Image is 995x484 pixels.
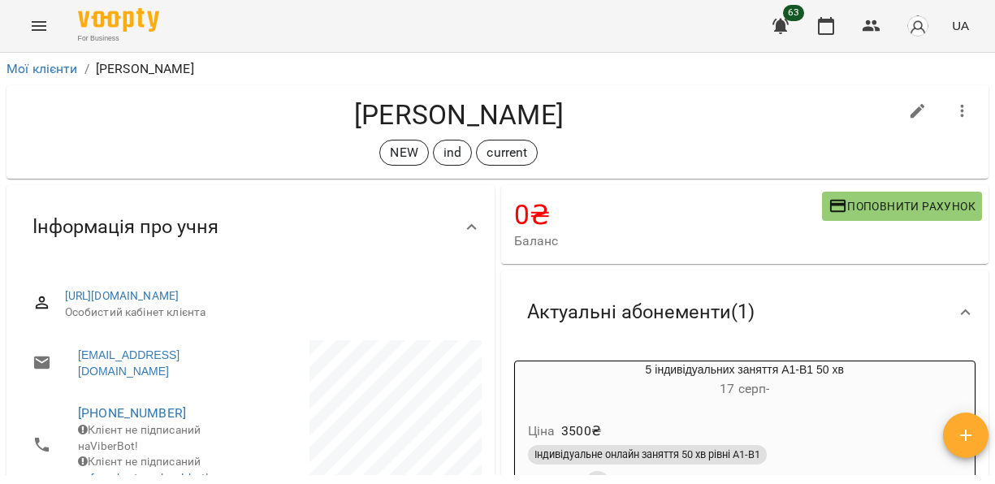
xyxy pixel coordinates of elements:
[828,197,976,216] span: Поповнити рахунок
[720,381,769,396] span: 17 серп -
[379,140,428,166] div: NEW
[443,143,461,162] p: ind
[65,289,180,302] a: [URL][DOMAIN_NAME]
[78,33,159,44] span: For Business
[561,421,601,441] p: 3500 ₴
[528,420,556,443] h6: Ціна
[945,11,976,41] button: UA
[527,300,755,325] span: Актуальні абонементи ( 1 )
[528,447,767,462] span: Індивідуальне онлайн заняття 50 хв рівні А1-В1
[906,15,929,37] img: avatar_s.png
[783,5,804,21] span: 63
[78,405,186,421] a: [PHONE_NUMBER]
[19,98,898,132] h4: [PERSON_NAME]
[822,192,982,221] button: Поповнити рахунок
[390,143,417,162] p: NEW
[96,59,194,79] p: [PERSON_NAME]
[90,471,205,484] a: french_etc_school_bot
[65,305,469,321] span: Особистий кабінет клієнта
[514,231,822,251] span: Баланс
[501,270,989,354] div: Актуальні абонементи(1)
[32,214,218,240] span: Інформація про учня
[78,423,201,452] span: Клієнт не підписаний на ViberBot!
[78,8,159,32] img: Voopty Logo
[84,59,89,79] li: /
[19,6,58,45] button: Menu
[476,140,538,166] div: current
[514,198,822,231] h4: 0 ₴
[433,140,472,166] div: ind
[487,143,527,162] p: current
[6,59,989,79] nav: breadcrumb
[952,17,969,34] span: UA
[78,455,210,484] span: Клієнт не підписаний на !
[6,61,78,76] a: Мої клієнти
[6,185,495,269] div: Інформація про учня
[78,347,234,379] a: [EMAIL_ADDRESS][DOMAIN_NAME]
[515,361,976,400] div: 5 індивідуальних заняття А1-В1 50 хв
